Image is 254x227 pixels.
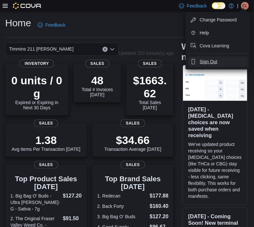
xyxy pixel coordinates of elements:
div: Avg Items Per Transaction [DATE] [12,134,80,152]
dt: 1. Big Bag O' Buds - Ultra [PERSON_NAME]-G - Sativa - 7g [10,193,60,212]
div: Total # Invoices [DATE] [79,74,116,97]
dt: 2. Back Forty [97,203,147,209]
p: 48 [79,74,116,87]
div: Total Sales [DATE] [131,74,168,110]
h3: [DATE] - [MEDICAL_DATA] choices are now saved when receiving [188,106,242,138]
button: Open list of options [110,47,115,52]
span: Help [200,30,209,36]
p: Updated 720 minute(s) ago [119,51,174,56]
span: Sales [34,119,58,127]
p: | [237,2,238,10]
a: Feedback [35,18,68,31]
dd: $177.88 [150,192,168,200]
span: CL [242,2,247,10]
dd: $160.40 [150,202,168,210]
h3: Top Product Sales [DATE] [10,175,82,191]
span: Feedback [45,22,65,28]
h1: Home [5,17,31,30]
p: 1.38 [12,134,80,147]
button: Cova Learning [188,41,248,51]
h2: What's new [181,42,223,62]
img: Cova [13,3,42,9]
p: $34.66 [104,134,162,147]
span: Timmins 211 [PERSON_NAME] [9,45,74,53]
span: Cova Learning [200,42,229,49]
button: Sign Out [188,56,248,67]
span: Sales [121,161,145,169]
span: Feedback [187,3,207,9]
div: Expired or Expiring in Next 30 Days [10,74,63,110]
span: Inventory [19,60,54,67]
span: Sales [121,119,145,127]
h3: Top Brand Sales [DATE] [97,175,169,191]
div: Cody Laurin-Savage [241,2,249,10]
p: We've updated product receiving so your [MEDICAL_DATA] choices (like THCa or CBG) stay visible fo... [188,141,242,199]
p: 0 units / 0 g [10,74,63,100]
span: Sales [138,60,162,67]
input: Dark Mode [212,2,225,9]
button: Help [188,28,248,38]
button: Change Password [188,15,248,25]
dd: $91.50 [63,215,82,222]
button: Clear input [103,47,108,52]
span: Sales [85,60,110,67]
dt: 3. Big Bag O' Buds [97,213,147,220]
dd: $127.20 [150,213,168,221]
div: Transaction Average [DATE] [104,134,162,152]
span: Change Password [200,17,237,23]
dt: 1. Redecan [97,193,147,199]
dd: $127.20 [63,192,82,200]
span: Sign Out [200,58,217,65]
span: Sales [34,161,58,169]
p: $1663.62 [131,74,168,100]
